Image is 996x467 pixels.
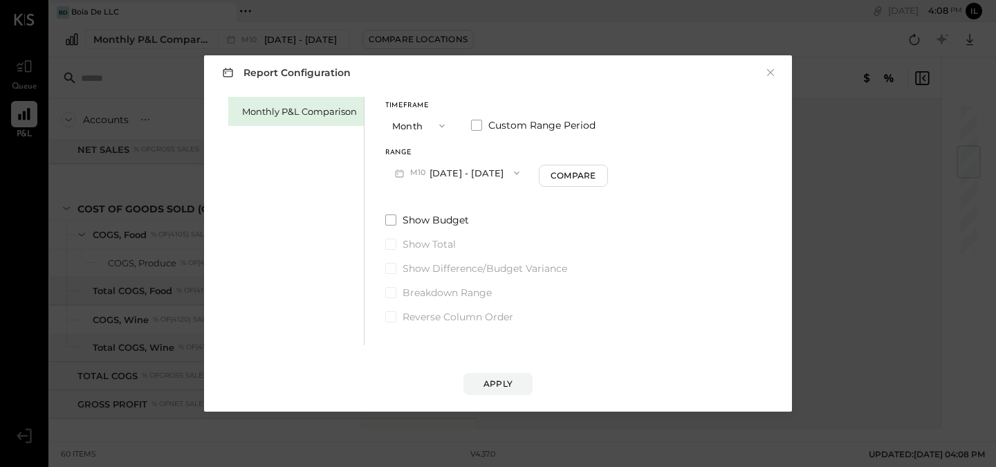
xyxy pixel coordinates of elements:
[219,64,351,81] h3: Report Configuration
[403,310,513,324] span: Reverse Column Order
[551,170,596,181] div: Compare
[403,286,492,300] span: Breakdown Range
[403,213,469,227] span: Show Budget
[385,149,529,156] div: Range
[385,102,454,109] div: Timeframe
[764,66,777,80] button: ×
[539,165,608,187] button: Compare
[483,378,513,390] div: Apply
[488,118,596,132] span: Custom Range Period
[385,113,454,138] button: Month
[463,373,533,395] button: Apply
[403,262,567,275] span: Show Difference/Budget Variance
[242,105,357,118] div: Monthly P&L Comparison
[410,167,430,178] span: M10
[403,237,456,251] span: Show Total
[385,160,529,185] button: M10[DATE] - [DATE]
